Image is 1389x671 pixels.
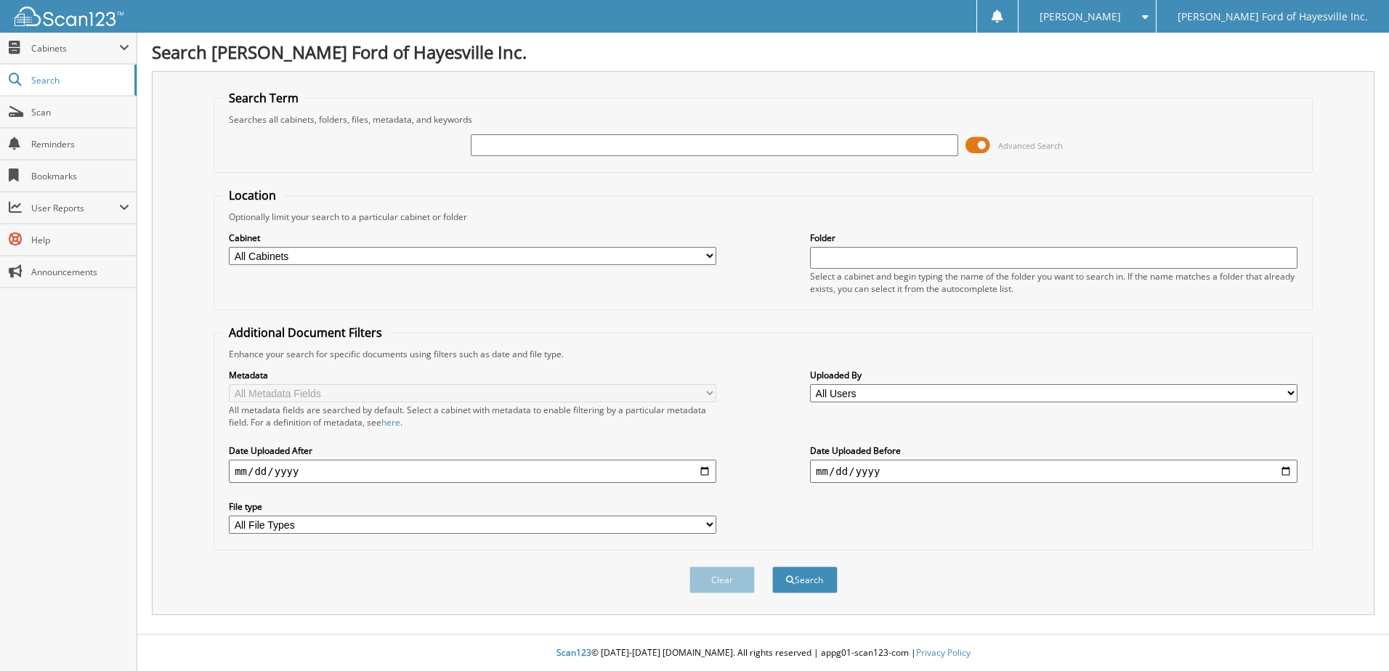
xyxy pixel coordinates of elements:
[31,234,129,246] span: Help
[1040,12,1121,21] span: [PERSON_NAME]
[222,90,306,106] legend: Search Term
[222,211,1305,223] div: Optionally limit your search to a particular cabinet or folder
[229,369,716,381] label: Metadata
[229,232,716,244] label: Cabinet
[137,635,1389,671] div: © [DATE]-[DATE] [DOMAIN_NAME]. All rights reserved | appg01-scan123-com |
[916,646,971,659] a: Privacy Policy
[1316,601,1389,671] iframe: Chat Widget
[810,232,1297,244] label: Folder
[810,444,1297,457] label: Date Uploaded Before
[222,187,283,203] legend: Location
[31,170,129,182] span: Bookmarks
[31,202,119,214] span: User Reports
[222,348,1305,360] div: Enhance your search for specific documents using filters such as date and file type.
[31,106,129,118] span: Scan
[772,566,838,593] button: Search
[31,138,129,150] span: Reminders
[15,7,123,26] img: scan123-logo-white.svg
[229,460,716,483] input: start
[222,113,1305,126] div: Searches all cabinets, folders, files, metadata, and keywords
[229,444,716,457] label: Date Uploaded After
[381,416,400,428] a: here
[689,566,755,593] button: Clear
[810,460,1297,483] input: end
[31,74,127,86] span: Search
[31,42,119,54] span: Cabinets
[222,325,389,341] legend: Additional Document Filters
[998,140,1063,151] span: Advanced Search
[810,369,1297,381] label: Uploaded By
[152,40,1374,64] h1: Search [PERSON_NAME] Ford of Hayesville Inc.
[810,270,1297,295] div: Select a cabinet and begin typing the name of the folder you want to search in. If the name match...
[229,404,716,428] div: All metadata fields are searched by default. Select a cabinet with metadata to enable filtering b...
[31,266,129,278] span: Announcements
[556,646,591,659] span: Scan123
[229,500,716,513] label: File type
[1178,12,1368,21] span: [PERSON_NAME] Ford of Hayesville Inc.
